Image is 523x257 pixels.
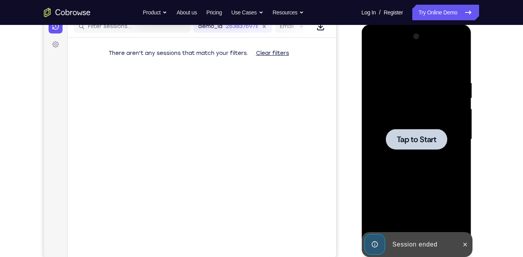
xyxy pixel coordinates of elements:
[143,5,167,20] button: Product
[231,5,263,20] button: Use Cases
[28,212,96,228] div: Session ended
[412,5,479,20] a: Try Online Demo
[361,5,376,20] a: Log In
[154,26,179,33] label: demo_id
[236,26,250,33] label: Email
[65,53,204,60] span: There aren't any sessions that match your filters.
[44,26,142,33] input: Filter sessions...
[273,5,304,20] button: Resources
[206,5,222,20] a: Pricing
[24,104,85,125] button: Tap to Start
[384,5,403,20] a: Register
[106,9,157,15] span: jwtsso_invalid_token
[44,8,91,17] a: Go to the home page
[176,5,197,20] a: About us
[206,49,251,64] button: Clear filters
[35,111,75,119] span: Tap to Start
[106,9,186,15] div: jwt expired
[379,8,380,17] span: /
